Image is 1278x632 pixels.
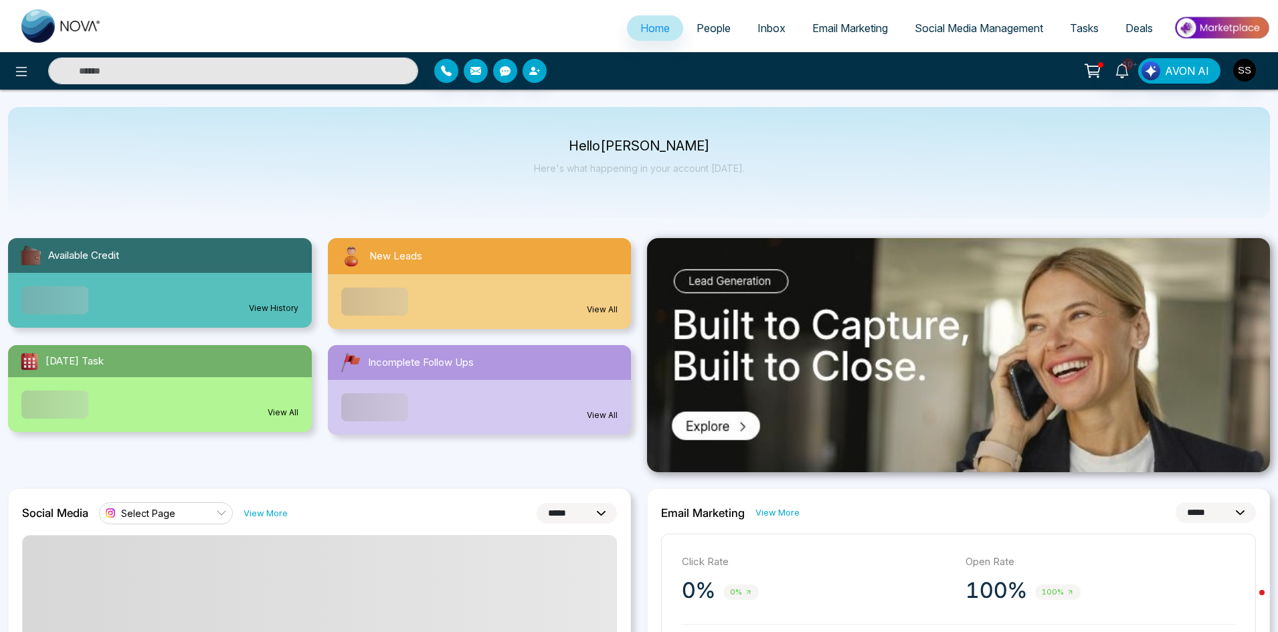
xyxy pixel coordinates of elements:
[915,21,1043,35] span: Social Media Management
[627,15,683,41] a: Home
[22,506,88,520] h2: Social Media
[369,249,422,264] span: New Leads
[1122,58,1134,70] span: 10+
[1125,21,1153,35] span: Deals
[1165,63,1209,79] span: AVON AI
[682,554,952,570] p: Click Rate
[1106,58,1138,82] a: 10+
[587,409,618,421] a: View All
[661,506,745,520] h2: Email Marketing
[249,302,298,314] a: View History
[121,507,175,520] span: Select Page
[647,238,1270,472] img: .
[1112,15,1166,41] a: Deals
[966,577,1027,604] p: 100%
[723,585,759,600] span: 0%
[368,355,474,371] span: Incomplete Follow Ups
[1233,587,1265,619] iframe: Intercom live chat
[697,21,731,35] span: People
[534,140,745,152] p: Hello [PERSON_NAME]
[48,248,119,264] span: Available Credit
[19,350,40,372] img: todayTask.svg
[320,238,640,329] a: New LeadsView All
[104,506,117,520] img: instagram
[45,354,104,369] span: [DATE] Task
[244,507,288,520] a: View More
[1138,58,1220,84] button: AVON AI
[1035,585,1081,600] span: 100%
[1070,21,1099,35] span: Tasks
[1173,13,1270,43] img: Market-place.gif
[339,243,364,269] img: newLeads.svg
[755,506,800,519] a: View More
[640,21,670,35] span: Home
[683,15,744,41] a: People
[812,21,888,35] span: Email Marketing
[534,163,745,174] p: Here's what happening in your account [DATE].
[320,345,640,435] a: Incomplete Follow UpsView All
[744,15,799,41] a: Inbox
[21,9,102,43] img: Nova CRM Logo
[757,21,786,35] span: Inbox
[799,15,901,41] a: Email Marketing
[268,407,298,419] a: View All
[682,577,715,604] p: 0%
[1142,62,1160,80] img: Lead Flow
[901,15,1057,41] a: Social Media Management
[339,350,363,375] img: followUps.svg
[19,243,43,268] img: availableCredit.svg
[1057,15,1112,41] a: Tasks
[587,304,618,316] a: View All
[1233,59,1256,82] img: User Avatar
[966,554,1236,570] p: Open Rate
